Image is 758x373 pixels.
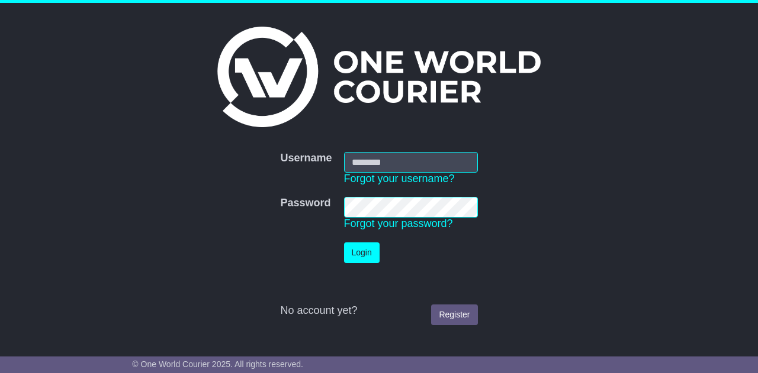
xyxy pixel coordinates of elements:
[431,304,477,325] a: Register
[344,218,453,229] a: Forgot your password?
[280,197,330,210] label: Password
[280,304,477,317] div: No account yet?
[344,242,380,263] button: Login
[132,359,303,369] span: © One World Courier 2025. All rights reserved.
[280,152,332,165] label: Username
[344,173,455,184] a: Forgot your username?
[217,27,541,127] img: One World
